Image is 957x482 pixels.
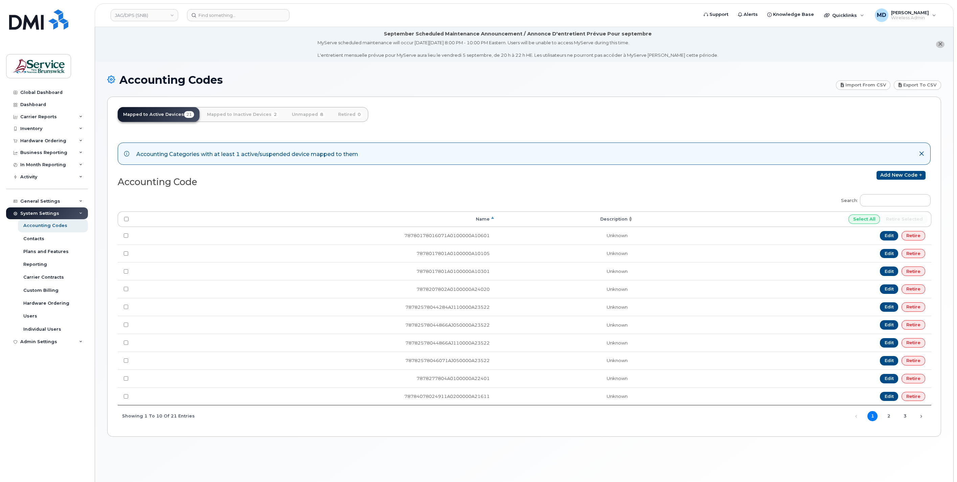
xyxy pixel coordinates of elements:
[880,231,898,240] a: Edit
[135,227,496,245] td: 78780178016071A0100000A10601
[496,370,634,387] td: Unknown
[496,245,634,262] td: Unknown
[135,298,496,316] td: 78782578044284AJ110000A23522
[384,30,652,37] div: September Scheduled Maintenance Announcement / Annonce D'entretient Prévue Pour septembre
[135,334,496,352] td: 78782578044866AJ110000A23522
[202,107,284,122] a: Mapped to Inactive Devices
[496,280,634,298] td: Unknown
[867,411,878,421] a: 1
[136,149,358,158] div: Accounting Categories with at least 1 active/suspended device mapped to them
[118,410,195,421] div: Showing 1 to 10 of 21 entries
[118,177,519,187] h2: Accounting Code
[884,411,894,421] a: 2
[135,387,496,405] td: 78784078024911A0200000A21611
[902,356,925,365] a: Retire
[880,302,898,312] a: Edit
[894,80,941,90] a: Export to CSV
[880,249,898,258] a: Edit
[272,111,279,118] span: 2
[880,392,898,401] a: Edit
[496,211,634,227] th: Description: activate to sort column ascending
[496,298,634,316] td: Unknown
[880,284,898,294] a: Edit
[902,302,925,312] a: Retire
[900,411,910,421] a: 3
[496,334,634,352] td: Unknown
[902,320,925,330] a: Retire
[877,171,926,180] a: Add new code
[902,249,925,258] a: Retire
[902,231,925,240] a: Retire
[916,411,926,421] a: Next
[135,211,496,227] th: Name: activate to sort column descending
[496,352,634,370] td: Unknown
[107,74,833,86] h1: Accounting Codes
[286,107,331,122] a: Unmapped
[902,392,925,401] a: Retire
[837,190,931,209] label: Search:
[880,374,898,383] a: Edit
[902,338,925,348] a: Retire
[902,374,925,383] a: Retire
[118,107,200,122] a: Mapped to Active Devices
[936,41,944,48] button: close notification
[851,411,861,421] a: Previous
[496,316,634,334] td: Unknown
[135,370,496,387] td: 7878277804A0100000A22401
[318,40,718,58] div: MyServe scheduled maintenance will occur [DATE][DATE] 8:00 PM - 10:00 PM Eastern. Users will be u...
[860,194,931,206] input: Search:
[184,111,194,118] span: 21
[318,111,325,118] span: 8
[902,267,925,276] a: Retire
[880,267,898,276] a: Edit
[135,280,496,298] td: 7878207802A0100000A24020
[880,356,898,365] a: Edit
[902,284,925,294] a: Retire
[496,387,634,405] td: Unknown
[836,80,891,90] a: Import from CSV
[496,227,634,245] td: Unknown
[880,338,898,348] a: Edit
[135,316,496,334] td: 78782578044866AJ050000A23522
[880,320,898,330] a: Edit
[496,262,634,280] td: Unknown
[135,262,496,280] td: 7878017801A0100000A10301
[848,214,880,224] input: Select All
[355,111,363,118] span: 0
[135,245,496,262] td: 7878017801A0100000A10105
[333,107,368,122] a: Retired
[135,352,496,370] td: 78782578046071AJ050000A23522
